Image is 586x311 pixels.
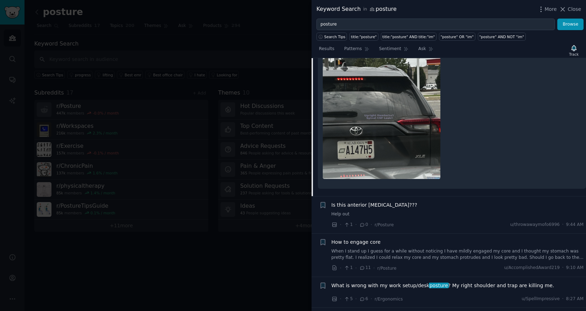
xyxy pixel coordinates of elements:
span: in [363,6,367,13]
div: Track [569,52,579,57]
button: Browse [557,19,584,30]
span: Patterns [344,46,362,52]
span: More [545,6,557,13]
span: What is wrong with my work setup/desk ? My right shoulder and trap are killing me. [332,282,554,289]
span: · [355,295,357,303]
span: r/Posture [375,222,394,227]
span: 11 [359,265,371,271]
span: Search Tips [324,34,346,39]
button: Close [559,6,581,13]
span: r/Posture [377,266,397,271]
span: r/Ergonomics [375,297,403,302]
div: "posture" AND NOT "im" [479,34,524,39]
span: 9:44 AM [566,222,584,228]
span: 5 [344,296,353,302]
span: · [340,264,341,272]
span: Ask [418,46,426,52]
span: · [340,221,341,228]
span: 6 [359,296,368,302]
span: · [371,221,372,228]
div: "posture" OR "im" [440,34,474,39]
span: 9:10 AM [566,265,584,271]
a: Ask [416,43,436,58]
span: · [373,264,375,272]
input: Try a keyword related to your business [316,19,555,30]
span: 8:27 AM [566,296,584,302]
div: title:"posture" AND title:"im" [382,34,435,39]
button: More [537,6,557,13]
a: title:"posture" [349,33,378,41]
a: Sentiment [377,43,411,58]
a: "posture" AND NOT "im" [478,33,526,41]
div: title:"posture" [351,34,377,39]
button: Track [567,43,581,58]
span: · [371,295,372,303]
span: · [562,222,564,228]
span: · [355,221,357,228]
a: Results [316,43,337,58]
span: Results [319,46,334,52]
a: How to engage core [332,239,381,246]
span: · [562,296,564,302]
img: Weirdest bumper sticker ever lol [323,22,440,179]
span: u/throwawaymofo6996 [510,222,559,228]
button: Search Tips [316,33,347,41]
span: 1 [344,222,353,228]
a: Patterns [342,43,371,58]
span: · [562,265,564,271]
span: 1 [344,265,353,271]
span: Close [568,6,581,13]
a: title:"posture" AND title:"im" [381,33,437,41]
span: 0 [359,222,368,228]
a: What is wrong with my work setup/deskposture? My right shoulder and trap are killing me. [332,282,554,289]
span: · [340,295,341,303]
a: When I stand up I guess for a while without noticing I have mildly engaged my core and I thought ... [332,248,584,261]
div: Keyword Search posture [316,5,397,14]
a: Help out [332,211,584,217]
a: "posture" OR "im" [439,33,475,41]
span: Sentiment [379,46,401,52]
span: posture [429,283,449,288]
span: · [355,264,357,272]
span: u/SpellImpressive [522,296,559,302]
span: u/AccomplishedAward219 [504,265,559,271]
a: Is this anterior [MEDICAL_DATA]??? [332,201,417,209]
